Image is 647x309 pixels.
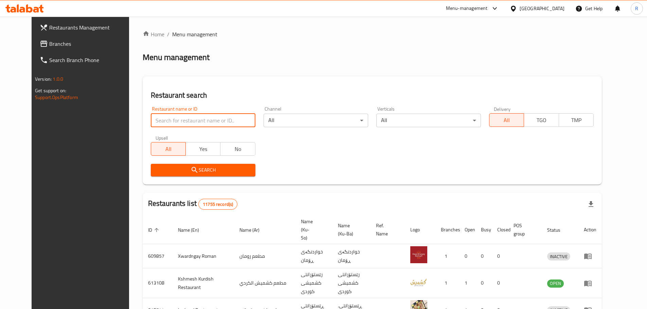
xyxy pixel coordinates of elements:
[459,268,475,298] td: 1
[35,93,78,102] a: Support.OpsPlatform
[295,244,333,268] td: خواردنگەی ڕۆمان
[584,279,596,287] div: Menu
[562,115,591,125] span: TMP
[143,30,164,38] a: Home
[524,113,559,127] button: TGO
[35,86,66,95] span: Get support on:
[239,226,268,234] span: Name (Ar)
[143,268,173,298] td: 613108
[475,244,492,268] td: 0
[405,215,435,244] th: Logo
[148,226,161,234] span: ID
[143,244,173,268] td: 609857
[489,113,524,127] button: All
[173,244,234,268] td: Xwardngay Roman
[151,90,594,100] h2: Restaurant search
[53,75,63,83] span: 1.0.0
[167,30,169,38] li: /
[172,30,217,38] span: Menu management
[34,52,140,68] a: Search Branch Phone
[514,221,534,238] span: POS group
[333,268,371,298] td: رێستۆرانتی کشمیشى كوردى
[49,23,134,32] span: Restaurants Management
[547,253,570,260] span: INACTIVE
[492,215,508,244] th: Closed
[151,164,255,176] button: Search
[338,221,362,238] span: Name (Ku-Ba)
[583,196,599,212] div: Export file
[264,114,368,127] div: All
[234,244,295,268] td: مطعم رومان
[173,268,234,298] td: Kshmesh Kurdish Restaurant
[459,244,475,268] td: 0
[188,144,218,154] span: Yes
[459,215,475,244] th: Open
[410,273,427,290] img: Kshmesh Kurdish Restaurant
[376,221,397,238] span: Ref. Name
[547,226,569,234] span: Status
[49,40,134,48] span: Branches
[49,56,134,64] span: Search Branch Phone
[178,226,208,234] span: Name (En)
[185,142,220,156] button: Yes
[435,244,459,268] td: 1
[635,5,638,12] span: R
[584,252,596,260] div: Menu
[143,30,602,38] nav: breadcrumb
[376,114,481,127] div: All
[333,244,371,268] td: خواردنگەی ڕۆمان
[301,217,324,242] span: Name (Ku-So)
[492,268,508,298] td: 0
[34,36,140,52] a: Branches
[492,244,508,268] td: 0
[494,107,511,111] label: Delivery
[492,115,521,125] span: All
[151,114,255,127] input: Search for restaurant name or ID..
[520,5,564,12] div: [GEOGRAPHIC_DATA]
[154,144,183,154] span: All
[143,52,210,63] h2: Menu management
[156,135,168,140] label: Upsell
[475,268,492,298] td: 0
[446,4,488,13] div: Menu-management
[435,268,459,298] td: 1
[151,142,186,156] button: All
[35,75,52,83] span: Version:
[295,268,333,298] td: رێستۆرانتی کشمیشى كوردى
[435,215,459,244] th: Branches
[559,113,594,127] button: TMP
[547,279,564,287] span: OPEN
[234,268,295,298] td: مطعم كشميش الكردي
[148,198,238,210] h2: Restaurants list
[223,144,252,154] span: No
[410,246,427,263] img: Xwardngay Roman
[156,166,250,174] span: Search
[578,215,602,244] th: Action
[34,19,140,36] a: Restaurants Management
[199,201,237,208] span: 11755 record(s)
[475,215,492,244] th: Busy
[220,142,255,156] button: No
[198,199,237,210] div: Total records count
[527,115,556,125] span: TGO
